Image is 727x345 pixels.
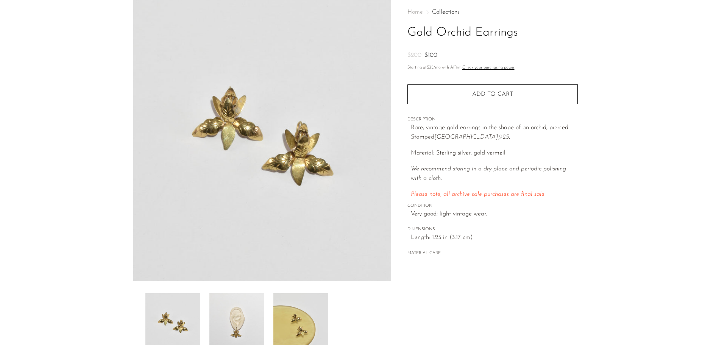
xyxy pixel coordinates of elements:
[407,203,578,209] span: CONDITION
[407,226,578,233] span: DIMENSIONS
[424,52,437,58] span: $100
[411,166,566,182] i: We recommend storing in a dry place and periodic polishing with a cloth.
[432,9,460,15] a: Collections
[411,123,578,142] p: Rare, vintage gold earrings in the shape of an orchid, pierced. Stamped
[411,191,546,197] i: Please note, all archive sale purchases are final sale.
[407,9,578,15] nav: Breadcrumbs
[407,84,578,104] button: Add to cart
[434,134,499,140] em: [GEOGRAPHIC_DATA],
[407,52,421,58] span: $200
[499,134,510,140] em: 925.
[427,66,434,70] span: $35
[411,233,578,243] span: Length: 1.25 in (3.17 cm)
[407,251,441,256] button: MATERIAL CARE
[462,66,515,70] a: Check your purchasing power - Learn more about Affirm Financing (opens in modal)
[411,209,578,219] span: Very good; light vintage wear.
[411,148,578,158] p: Material: Sterling silver, gold vermeil.
[472,91,513,97] span: Add to cart
[407,9,423,15] span: Home
[407,23,578,42] h1: Gold Orchid Earrings
[407,116,578,123] span: DESCRIPTION
[407,64,578,71] p: Starting at /mo with Affirm.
